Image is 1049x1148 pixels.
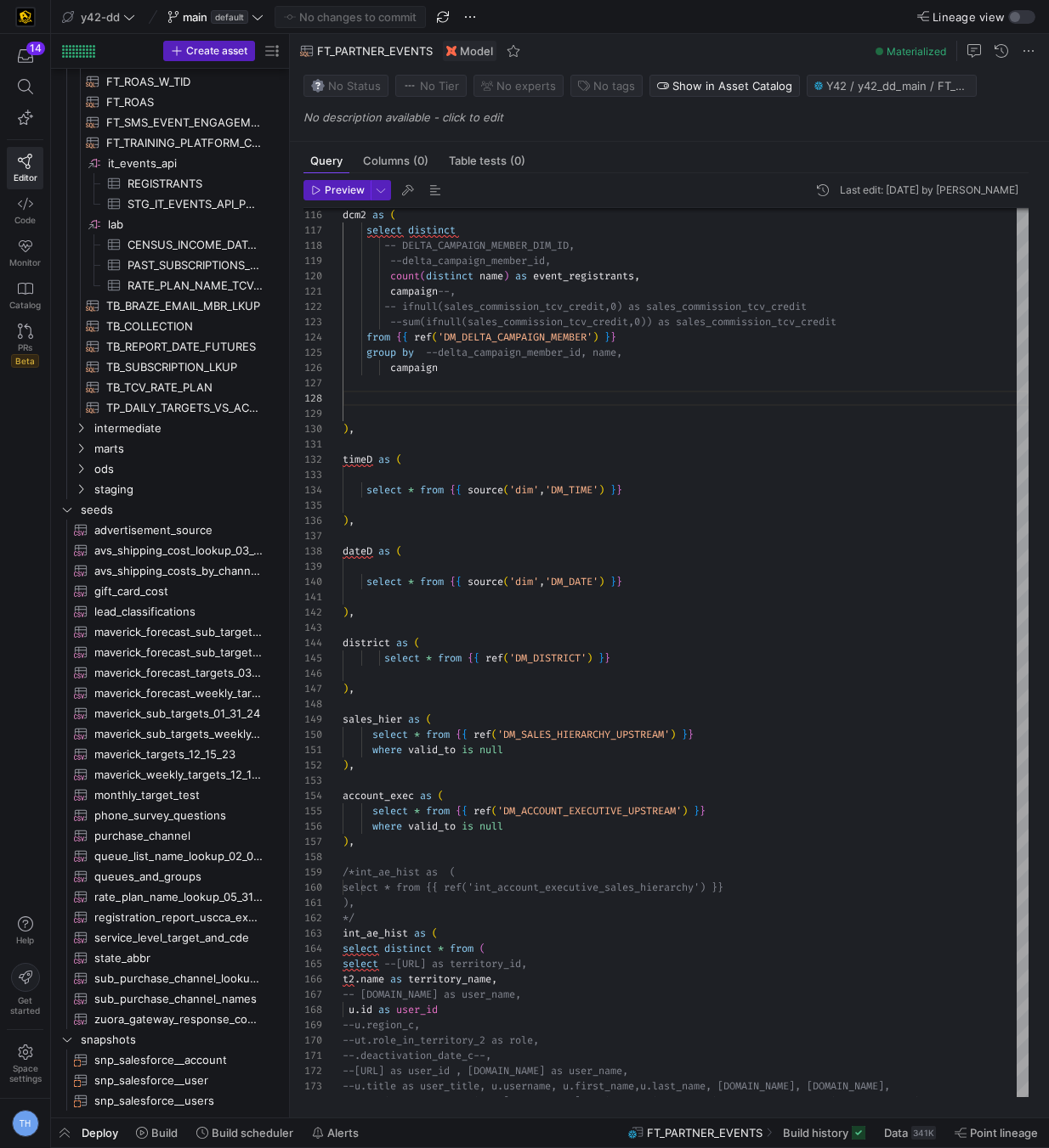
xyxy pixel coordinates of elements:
[106,72,263,92] span: FT_ROAS_W_TID​​​​​​​​​​
[7,1106,43,1141] button: TH
[876,1118,944,1147] button: Data341K
[402,330,408,344] span: {
[7,1037,43,1091] a: Spacesettings
[616,575,622,588] span: }
[58,336,282,357] div: Press SPACE to select this row.
[349,422,354,436] span: ,
[94,704,263,723] span: maverick_sub_targets_01_31_24​​​​​​
[58,683,282,703] a: maverick_forecast_weekly_targets_03_25_24​​​​​​
[58,622,282,642] div: Press SPACE to select this row.
[128,194,263,214] span: STG_IT_EVENTS_API_PUBLIC__EVENTS​​​​​​​​​
[94,663,263,683] span: maverick_forecast_targets_03_25_24​​​​​​
[128,174,263,194] span: REGISTRANTS​​​​​​​​​
[384,300,682,313] span: -- ifnull(sales_commission_tcv_credit,0) as sales_
[303,421,322,436] div: 130
[303,207,322,222] div: 116
[303,528,322,543] div: 137
[163,41,255,61] button: Create asset
[58,723,282,744] a: maverick_sub_targets_weekly_01_31_24​​​​​​
[303,75,388,97] button: No statusNo Status
[18,342,32,352] span: PRs
[58,112,282,132] a: FT_SMS_EVENT_ENGAGEMENT_CUSTOMER​​​​​​​​​​
[58,397,282,418] a: TP_DAILY_TARGETS_VS_ACTUALS​​​​​​​​​​
[303,467,322,482] div: 133
[303,284,322,299] div: 121
[58,907,282,927] a: registration_report_uscca_expo_2023​​​​​​
[533,269,634,283] span: event_registrants
[94,826,263,846] span: purchase_channel​​​​​​
[456,483,462,497] span: {
[10,995,40,1016] span: Get started
[539,575,545,588] span: ,
[151,1126,178,1140] span: Build
[58,1050,282,1070] a: snp_salesforce__account​​​​​​​
[94,928,263,948] span: service_level_target_and_cde​​​​​​
[515,269,527,283] span: as
[94,887,263,907] span: rate_plan_name_lookup_05_31_23​​​​​​
[94,765,263,785] span: maverick_weekly_targets_12_15_23​​​​​​
[58,438,282,459] div: Press SPACE to select this row.
[94,541,263,560] span: avs_shipping_cost_lookup_03_15_24​​​​​​
[58,540,282,560] div: Press SPACE to select this row.
[163,6,268,28] button: maindefault
[311,79,381,93] span: No Status
[94,948,263,968] span: state_abbr​​​​​​
[672,79,792,93] span: Show in Asset Catalog
[58,805,282,825] a: phone_survey_questions​​​​​​
[58,377,282,397] a: TB_TCV_RATE_PLAN​​​​​​​​​​
[108,215,280,234] span: lab​​​​​​​​
[81,10,120,24] span: y42-dd
[449,155,525,166] span: Table tests
[58,601,282,622] a: lead_classifications​​​​​​
[106,398,263,418] span: TP_DAILY_TARGETS_VS_ACTUALS​​​​​​​​​​
[593,330,598,344] span: )
[12,1110,39,1137] div: TH
[106,93,263,112] span: FT_ROAS​​​​​​​​​​
[468,575,503,588] span: source
[58,662,282,683] a: maverick_forecast_targets_03_25_24​​​​​​
[378,544,390,558] span: as
[396,544,402,558] span: (
[539,483,545,497] span: ,
[14,172,37,183] span: Editor
[58,948,282,968] a: state_abbr​​​​​​
[616,483,622,497] span: }
[303,543,322,559] div: 138
[58,520,282,540] div: Press SPACE to select this row.
[128,1118,185,1147] button: Build
[414,330,432,344] span: ref
[343,453,372,466] span: timeD
[7,274,43,317] a: Catalog
[58,1009,282,1029] a: zuora_gateway_response_codes​​​​​​
[303,406,322,421] div: 129
[432,330,438,344] span: (
[106,296,263,316] span: TB_BRAZE_EMAIL_MBR_LKUP​​​​​​​​​​
[570,75,643,97] button: No tags
[94,1010,263,1029] span: zuora_gateway_response_codes​​​​​​
[303,498,322,513] div: 135
[366,223,402,237] span: select
[303,268,322,284] div: 120
[610,575,616,588] span: }
[94,1091,263,1111] span: snp_salesforce__users​​​​​​​
[58,1090,282,1111] a: snp_salesforce__users​​​​​​​
[58,357,282,377] a: TB_SUBSCRIPTION_LKUP​​​​​​​​​​
[598,575,604,588] span: )
[58,71,282,92] a: FT_ROAS_W_TID​​​​​​​​​​
[598,483,604,497] span: )
[11,354,39,368] span: Beta
[509,575,539,588] span: 'dim'
[450,483,456,497] span: {
[366,483,402,497] span: select
[933,10,1005,24] span: Lineage view
[14,215,36,225] span: Code
[94,785,263,805] span: monthly_target_test​​​​​​
[403,79,459,93] span: No Tier
[649,75,800,97] button: Show in Asset Catalog
[413,155,428,166] span: (0)
[303,452,322,467] div: 132
[58,601,282,622] div: Press SPACE to select this row.
[303,436,322,452] div: 131
[94,867,263,886] span: queues_and_groups​​​​​​
[58,194,282,214] a: STG_IT_EVENTS_API_PUBLIC__EVENTS​​​​​​​​​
